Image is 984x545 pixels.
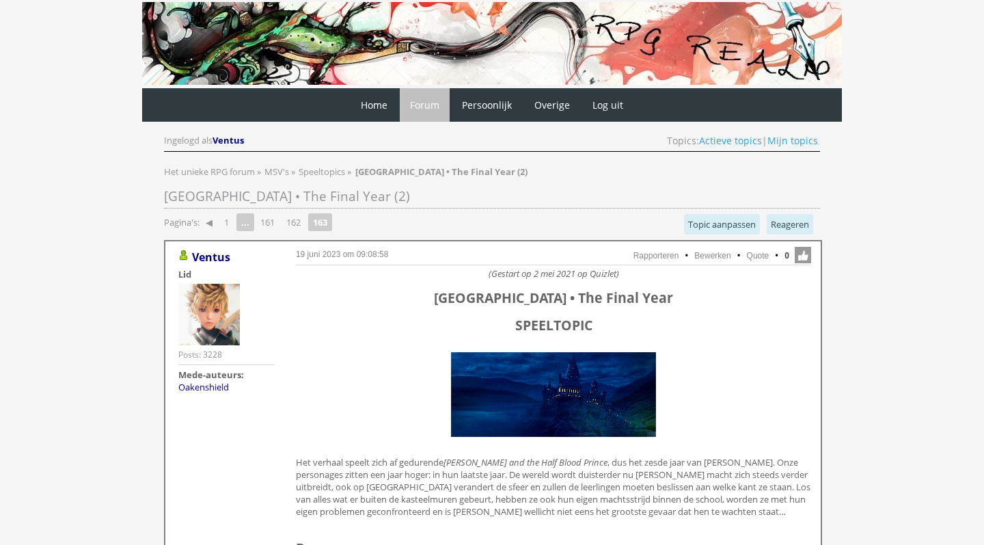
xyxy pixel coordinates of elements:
i: (Gestart op 2 mei 2021 op Quizlet) [489,267,619,280]
span: ... [236,213,254,231]
img: Ventus [178,284,240,345]
img: Gebruiker is online [178,250,189,261]
a: Log uit [582,88,633,122]
img: giphy.gif [448,349,659,440]
span: » [347,165,351,178]
span: » [257,165,261,178]
span: [GEOGRAPHIC_DATA] • The Final Year SPEELTOPIC [434,289,673,334]
strong: 163 [308,213,332,231]
a: Forum [400,88,450,122]
div: Posts: 3228 [178,349,222,360]
a: Het unieke RPG forum [164,165,257,178]
a: Topic aanpassen [684,214,760,235]
span: Pagina's: [164,216,200,229]
span: Topics: | [667,134,818,147]
a: Bewerken [694,251,730,261]
a: Reageren [767,214,813,235]
strong: [GEOGRAPHIC_DATA] • The Final Year (2) [355,165,528,178]
span: Speeltopics [299,165,345,178]
a: Ventus [192,250,230,265]
a: Actieve topics [699,134,762,147]
div: Lid [178,268,274,280]
a: Persoonlijk [452,88,522,122]
span: Het unieke RPG forum [164,165,255,178]
span: » [291,165,295,178]
span: Ventus [213,134,244,146]
i: [PERSON_NAME] and the Half Blood Prince [443,456,607,468]
a: Oakenshield [178,381,229,393]
a: 162 [281,213,306,232]
a: MSV's [264,165,291,178]
strong: Mede-auteurs: [178,369,244,381]
a: ◀ [200,213,218,232]
a: Quote [747,251,769,261]
a: 1 [219,213,234,232]
a: 161 [255,213,280,232]
span: [GEOGRAPHIC_DATA] • The Final Year (2) [164,187,410,205]
a: Mijn topics [767,134,818,147]
span: 0 [784,250,789,262]
a: Speeltopics [299,165,347,178]
a: Home [351,88,398,122]
div: Ingelogd als [164,134,246,147]
a: 19 juni 2023 om 09:08:58 [296,250,388,259]
img: RPG Realm - Banner [142,2,842,85]
a: Rapporteren [633,251,679,261]
a: Overige [524,88,580,122]
a: Ventus [213,134,246,146]
span: MSV's [264,165,289,178]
